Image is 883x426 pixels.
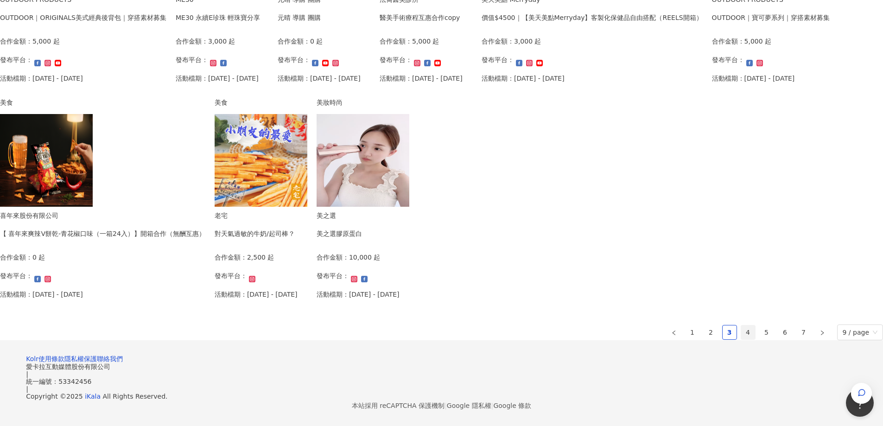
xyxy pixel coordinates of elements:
[317,114,409,207] img: 美之選膠原蛋白送RF美容儀
[685,325,700,340] li: 1
[704,325,718,339] a: 2
[667,325,681,340] button: left
[317,97,409,108] div: 美妝時尚
[317,229,362,239] div: 美之選膠原蛋白
[349,252,380,262] p: 10,000 起
[38,355,64,362] a: 使用條款
[64,355,97,362] a: 隱私權保護
[759,325,774,340] li: 5
[667,325,681,340] li: Previous Page
[712,73,795,83] p: 活動檔期：[DATE] - [DATE]
[380,73,463,83] p: 活動檔期：[DATE] - [DATE]
[278,36,310,46] p: 合作金額：
[412,36,439,46] p: 5,000 起
[493,402,531,409] a: Google 條款
[723,325,737,339] a: 3
[797,325,811,339] a: 7
[317,252,349,262] p: 合作金額：
[447,402,491,409] a: Google 隱私權
[317,271,349,281] p: 發布平台：
[712,55,744,65] p: 發布平台：
[760,325,774,339] a: 5
[741,325,755,339] a: 4
[815,325,830,340] li: Next Page
[778,325,793,340] li: 6
[482,73,565,83] p: 活動檔期：[DATE] - [DATE]
[846,389,874,417] iframe: Help Scout Beacon - Open
[26,370,28,378] span: |
[26,363,857,370] div: 愛卡拉互動媒體股份有限公司
[176,13,260,23] div: ME30 永續E珍珠 輕珠寶分享
[215,210,295,221] div: 老宅
[445,402,447,409] span: |
[97,355,123,362] a: 聯絡我們
[741,325,756,340] li: 4
[712,13,830,23] div: OUTDOOR｜寶可夢系列｜穿搭素材募集
[26,355,38,362] a: Kolr
[85,393,101,400] a: iKala
[278,55,310,65] p: 發布平台：
[380,13,460,23] div: 醫美手術療程互惠合作copy
[352,400,531,411] span: 本站採用 reCAPTCHA 保護機制
[491,402,494,409] span: |
[380,36,412,46] p: 合作金額：
[247,252,274,262] p: 2,500 起
[514,36,541,46] p: 3,000 起
[32,252,45,262] p: 0 起
[815,325,830,340] button: right
[215,271,247,281] p: 發布平台：
[26,378,857,385] div: 統一編號：53342456
[796,325,811,340] li: 7
[380,55,412,65] p: 發布平台：
[704,325,718,340] li: 2
[712,36,744,46] p: 合作金額：
[482,55,514,65] p: 發布平台：
[215,289,298,299] p: 活動檔期：[DATE] - [DATE]
[317,289,400,299] p: 活動檔期：[DATE] - [DATE]
[26,393,857,400] div: Copyright © 2025 All Rights Reserved.
[722,325,737,340] li: 3
[482,13,703,23] div: 價值$4500｜【美天美點Merryday】客製化保健品自由搭配（REELS開箱）
[215,252,247,262] p: 合作金額：
[843,325,878,340] span: 9 / page
[215,114,307,207] img: 老宅牛奶棒/老宅起司棒
[26,385,28,393] span: |
[310,36,323,46] p: 0 起
[778,325,792,339] a: 6
[482,36,514,46] p: 合作金額：
[278,73,361,83] p: 活動檔期：[DATE] - [DATE]
[686,325,699,339] a: 1
[215,229,295,239] div: 對天氣過敏的牛奶/起司棒？
[278,13,321,23] div: 元晴 導購 團購
[215,97,307,108] div: 美食
[176,73,259,83] p: 活動檔期：[DATE] - [DATE]
[671,330,677,336] span: left
[744,36,772,46] p: 5,000 起
[208,36,235,46] p: 3,000 起
[819,330,825,336] span: right
[176,36,208,46] p: 合作金額：
[176,55,208,65] p: 發布平台：
[32,36,60,46] p: 5,000 起
[317,210,362,221] div: 美之選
